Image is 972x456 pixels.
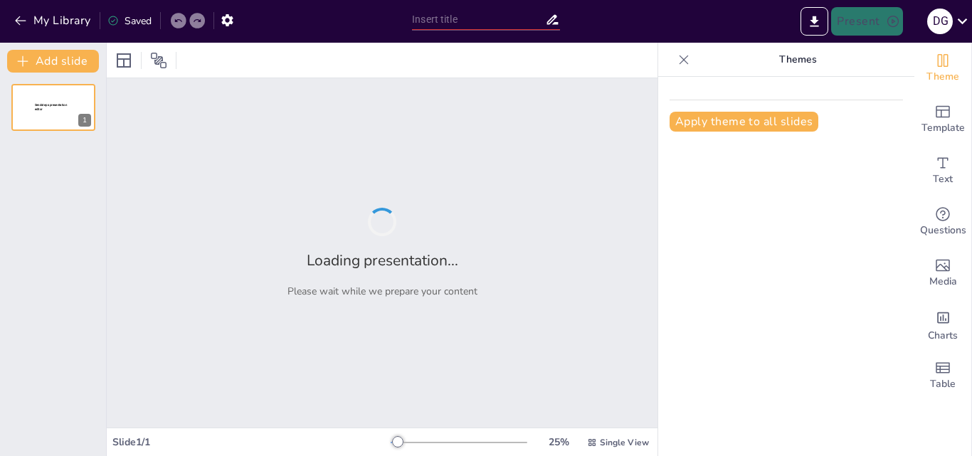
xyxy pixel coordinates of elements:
button: My Library [11,9,97,32]
div: Add charts and graphs [914,299,971,350]
div: Get real-time input from your audience [914,196,971,248]
div: 25 % [542,435,576,449]
button: D G [927,7,953,36]
button: Add slide [7,50,99,73]
span: Sendsteps presentation editor [35,103,67,111]
h2: Loading presentation... [307,250,458,270]
span: Text [933,171,953,187]
p: Themes [695,43,900,77]
input: Insert title [412,9,545,30]
div: Add text boxes [914,145,971,196]
div: Add ready made slides [914,94,971,145]
span: Charts [928,328,958,344]
div: Change the overall theme [914,43,971,94]
p: Please wait while we prepare your content [287,285,477,298]
div: 1 [11,84,95,131]
span: Single View [600,437,649,448]
div: 1 [78,114,91,127]
div: Slide 1 / 1 [112,435,391,449]
div: Add images, graphics, shapes or video [914,248,971,299]
button: Export to PowerPoint [801,7,828,36]
div: Saved [107,14,152,28]
span: Template [921,120,965,136]
button: Apply theme to all slides [670,112,818,132]
span: Table [930,376,956,392]
span: Theme [926,69,959,85]
div: D G [927,9,953,34]
span: Position [150,52,167,69]
button: Present [831,7,902,36]
div: Add a table [914,350,971,401]
span: Media [929,274,957,290]
div: Layout [112,49,135,72]
span: Questions [920,223,966,238]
